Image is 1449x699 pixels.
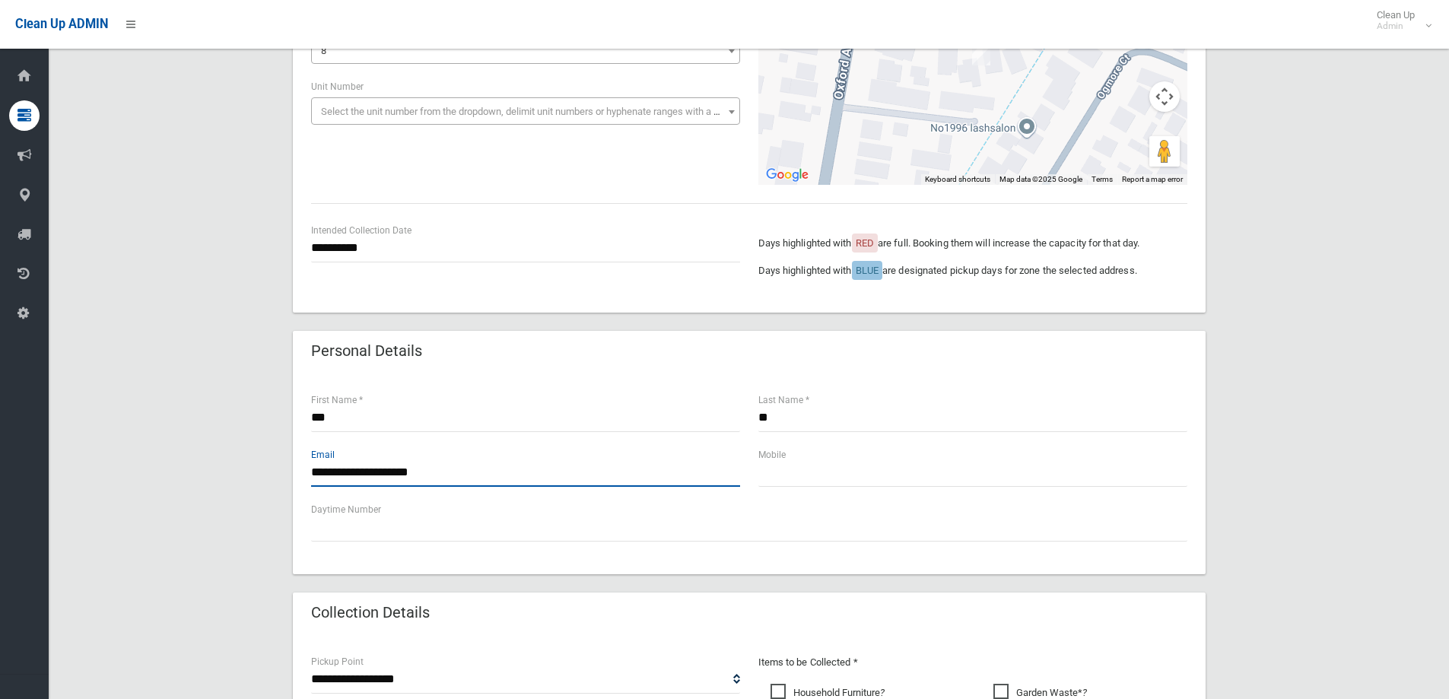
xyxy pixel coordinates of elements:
p: Days highlighted with are full. Booking them will increase the capacity for that day. [758,234,1187,253]
header: Collection Details [293,598,448,628]
span: 8 [315,40,736,62]
div: 8 Koonya Avenue, BANKSTOWN NSW 2200 [972,40,990,65]
small: Admin [1377,21,1415,32]
img: Google [762,165,812,185]
span: RED [856,237,874,249]
header: Personal Details [293,336,440,366]
span: 8 [311,37,740,64]
span: Select the unit number from the dropdown, delimit unit numbers or hyphenate ranges with a comma [321,106,746,117]
span: Map data ©2025 Google [999,175,1082,183]
button: Map camera controls [1149,81,1180,112]
span: Clean Up [1369,9,1430,32]
button: Keyboard shortcuts [925,174,990,185]
p: Items to be Collected * [758,653,1187,672]
a: Terms (opens in new tab) [1092,175,1113,183]
a: Report a map error [1122,175,1183,183]
span: 8 [321,45,326,56]
span: Clean Up ADMIN [15,17,108,31]
span: BLUE [856,265,879,276]
p: Days highlighted with are designated pickup days for zone the selected address. [758,262,1187,280]
a: Open this area in Google Maps (opens a new window) [762,165,812,185]
button: Drag Pegman onto the map to open Street View [1149,136,1180,167]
